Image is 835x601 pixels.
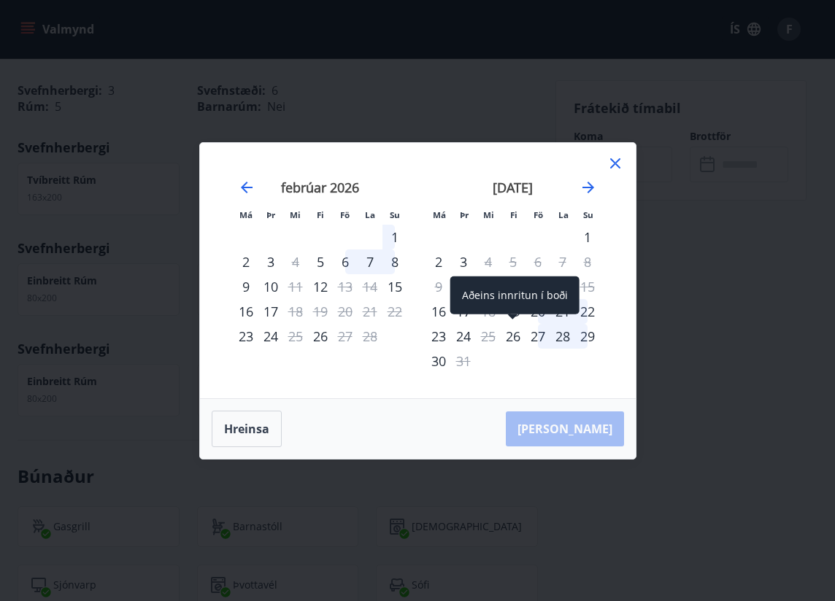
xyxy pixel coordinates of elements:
[550,249,575,274] td: Not available. laugardagur, 7. mars 2026
[212,411,282,447] button: Hreinsa
[308,274,333,299] div: Aðeins innritun í boði
[308,274,333,299] td: Choose fimmtudagur, 12. febrúar 2026 as your check-in date. It’s available.
[258,249,283,274] td: Choose þriðjudagur, 3. febrúar 2026 as your check-in date. It’s available.
[358,249,382,274] td: Choose laugardagur, 7. febrúar 2026 as your check-in date. It’s available.
[308,324,333,349] td: Choose fimmtudagur, 26. febrúar 2026 as your check-in date. It’s available.
[382,225,407,249] td: Choose sunnudagur, 1. febrúar 2026 as your check-in date. It’s available.
[426,274,451,299] td: Not available. mánudagur, 9. mars 2026
[283,274,308,299] div: Aðeins útritun í boði
[426,324,451,349] td: Choose mánudagur, 23. mars 2026 as your check-in date. It’s available.
[501,274,526,299] td: Not available. fimmtudagur, 12. mars 2026
[526,274,550,299] td: Not available. föstudagur, 13. mars 2026
[450,276,580,314] div: Aðeins innritun í boði
[451,249,476,274] div: 3
[239,209,253,220] small: Má
[382,249,407,274] div: 8
[583,209,593,220] small: Su
[426,249,451,274] td: Choose mánudagur, 2. mars 2026 as your check-in date. It’s available.
[575,249,600,274] td: Not available. sunnudagur, 8. mars 2026
[308,299,333,324] td: Not available. fimmtudagur, 19. febrúar 2026
[365,209,375,220] small: La
[258,324,283,349] div: 24
[476,249,501,274] div: Aðeins útritun í boði
[333,324,358,349] td: Not available. föstudagur, 27. febrúar 2026
[526,249,550,274] td: Not available. föstudagur, 6. mars 2026
[308,324,333,349] div: Aðeins innritun í boði
[258,324,283,349] td: Choose þriðjudagur, 24. febrúar 2026 as your check-in date. It’s available.
[526,324,550,349] td: Choose föstudagur, 27. mars 2026 as your check-in date. It’s available.
[575,274,600,299] td: Not available. sunnudagur, 15. mars 2026
[333,324,358,349] div: Aðeins útritun í boði
[308,249,333,274] div: Aðeins innritun í boði
[493,179,533,196] strong: [DATE]
[451,324,476,349] div: 24
[258,274,283,299] td: Choose þriðjudagur, 10. febrúar 2026 as your check-in date. It’s available.
[266,209,275,220] small: Þr
[460,209,469,220] small: Þr
[283,299,308,324] div: Aðeins útritun í boði
[476,249,501,274] td: Not available. miðvikudagur, 4. mars 2026
[550,324,575,349] div: 28
[426,299,451,324] div: Aðeins innritun í boði
[358,274,382,299] td: Not available. laugardagur, 14. febrúar 2026
[333,274,358,299] div: Aðeins útritun í boði
[382,274,407,299] div: Aðeins innritun í boði
[483,209,494,220] small: Mi
[426,299,451,324] td: Choose mánudagur, 16. mars 2026 as your check-in date. It’s available.
[218,160,618,381] div: Calendar
[333,249,358,274] div: 6
[390,209,400,220] small: Su
[333,274,358,299] td: Not available. föstudagur, 13. febrúar 2026
[234,249,258,274] td: Choose mánudagur, 2. febrúar 2026 as your check-in date. It’s available.
[382,225,407,249] div: 1
[451,249,476,274] td: Choose þriðjudagur, 3. mars 2026 as your check-in date. It’s available.
[476,324,501,349] div: Aðeins útritun í boði
[281,179,359,196] strong: febrúar 2026
[451,274,476,299] td: Choose þriðjudagur, 10. mars 2026 as your check-in date. It’s available.
[433,209,446,220] small: Má
[308,249,333,274] td: Choose fimmtudagur, 5. febrúar 2026 as your check-in date. It’s available.
[501,324,526,349] div: Aðeins innritun í boði
[575,225,600,249] td: Choose sunnudagur, 1. mars 2026 as your check-in date. It’s available.
[333,249,358,274] td: Choose föstudagur, 6. febrúar 2026 as your check-in date. It’s available.
[234,324,258,349] td: Choose mánudagur, 23. febrúar 2026 as your check-in date. It’s available.
[575,324,600,349] div: 29
[234,324,258,349] div: Aðeins innritun í boði
[358,299,382,324] td: Not available. laugardagur, 21. febrúar 2026
[258,249,283,274] div: 3
[283,324,308,349] td: Not available. miðvikudagur, 25. febrúar 2026
[317,209,324,220] small: Fi
[283,274,308,299] td: Not available. miðvikudagur, 11. febrúar 2026
[451,274,476,299] div: Aðeins innritun í boði
[258,299,283,324] div: 17
[476,324,501,349] td: Not available. miðvikudagur, 25. mars 2026
[426,349,451,373] div: 30
[575,299,600,324] td: Choose sunnudagur, 22. mars 2026 as your check-in date. It’s available.
[258,299,283,324] td: Choose þriðjudagur, 17. febrúar 2026 as your check-in date. It’s available.
[382,299,407,324] td: Not available. sunnudagur, 22. febrúar 2026
[238,179,255,196] div: Move backward to switch to the previous month.
[382,274,407,299] td: Choose sunnudagur, 15. febrúar 2026 as your check-in date. It’s available.
[283,324,308,349] div: Aðeins útritun í boði
[426,324,451,349] div: 23
[451,349,476,373] div: Aðeins útritun í boði
[510,209,517,220] small: Fi
[501,324,526,349] td: Choose fimmtudagur, 26. mars 2026 as your check-in date. It’s available.
[534,209,543,220] small: Fö
[382,249,407,274] td: Choose sunnudagur, 8. febrúar 2026 as your check-in date. It’s available.
[283,299,308,324] td: Not available. miðvikudagur, 18. febrúar 2026
[426,349,451,373] td: Choose mánudagur, 30. mars 2026 as your check-in date. It’s available.
[558,209,569,220] small: La
[501,249,526,274] td: Not available. fimmtudagur, 5. mars 2026
[258,274,283,299] div: 10
[580,179,597,196] div: Move forward to switch to the next month.
[426,249,451,274] div: 2
[575,324,600,349] td: Choose sunnudagur, 29. mars 2026 as your check-in date. It’s available.
[358,249,382,274] div: 7
[451,324,476,349] td: Choose þriðjudagur, 24. mars 2026 as your check-in date. It’s available.
[234,274,258,299] td: Choose mánudagur, 9. febrúar 2026 as your check-in date. It’s available.
[283,249,308,274] div: Aðeins útritun í boði
[476,274,501,299] div: Aðeins útritun í boði
[550,274,575,299] td: Not available. laugardagur, 14. mars 2026
[358,324,382,349] td: Not available. laugardagur, 28. febrúar 2026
